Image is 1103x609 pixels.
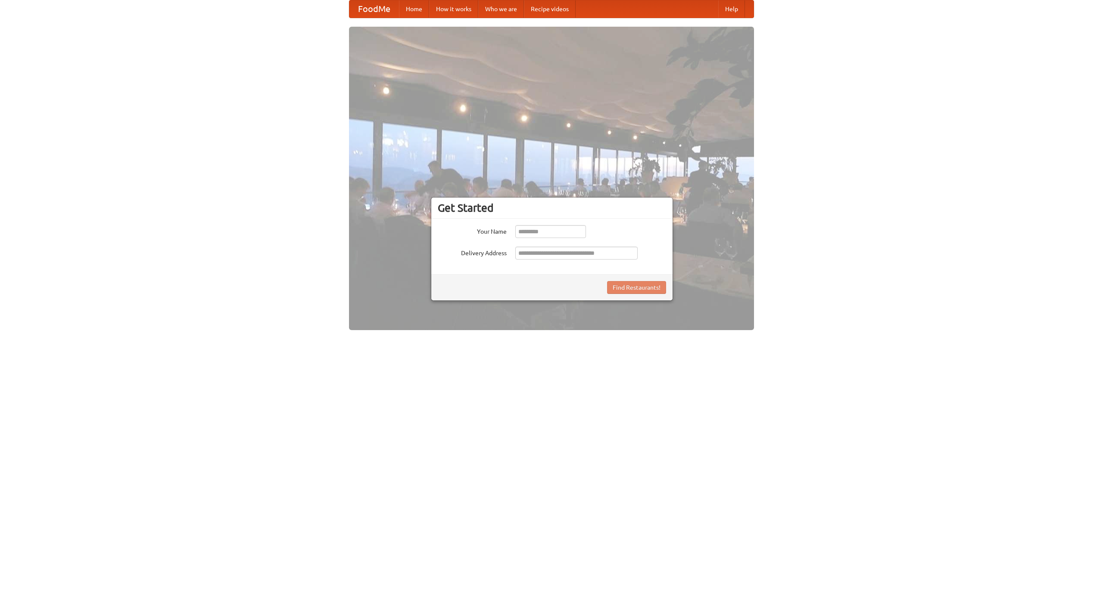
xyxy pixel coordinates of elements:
label: Your Name [438,225,507,236]
a: Who we are [478,0,524,18]
h3: Get Started [438,201,666,214]
a: Help [718,0,745,18]
a: How it works [429,0,478,18]
label: Delivery Address [438,247,507,257]
a: Recipe videos [524,0,576,18]
a: FoodMe [349,0,399,18]
button: Find Restaurants! [607,281,666,294]
a: Home [399,0,429,18]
